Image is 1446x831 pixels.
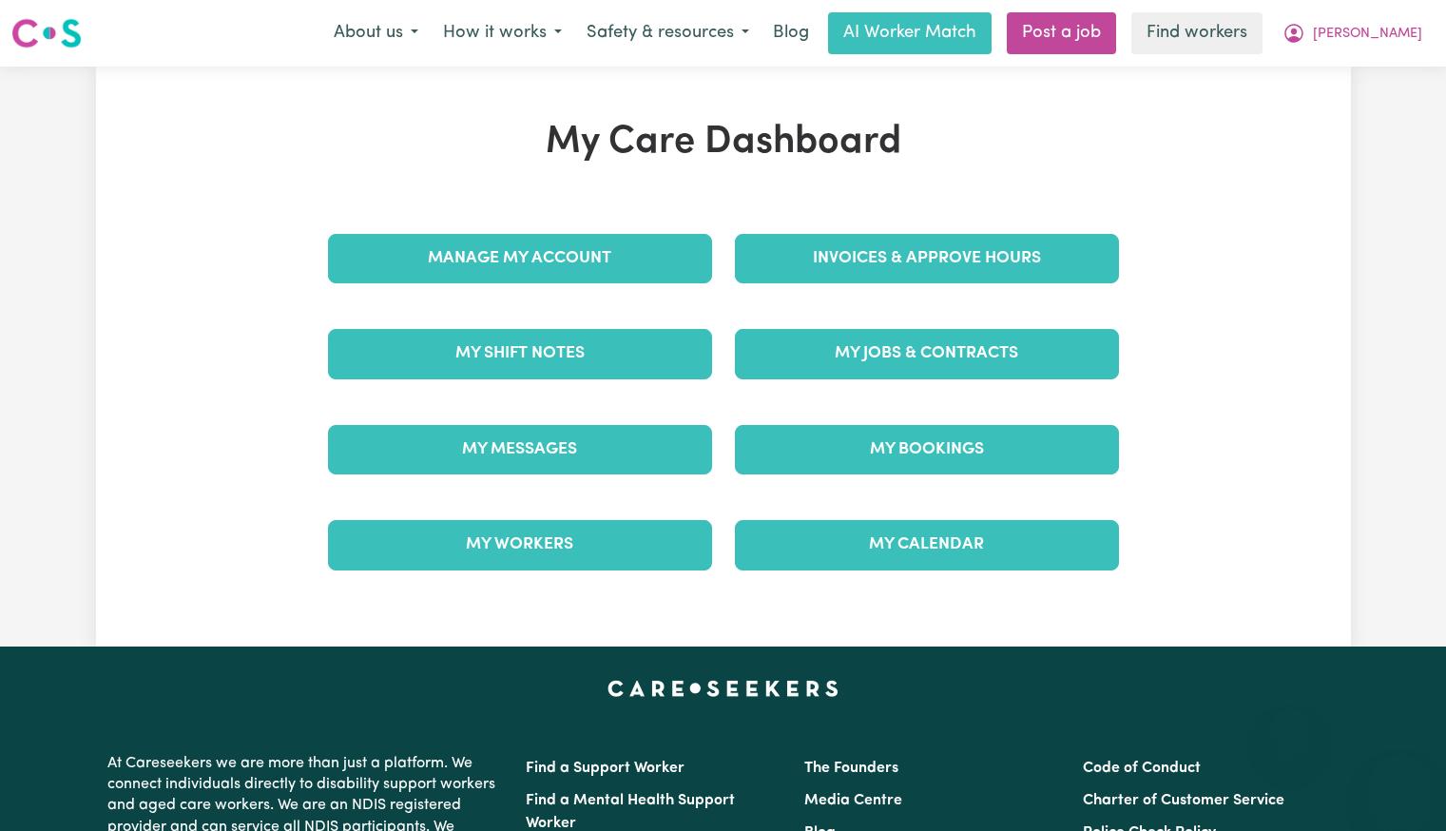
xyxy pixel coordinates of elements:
[735,234,1119,283] a: Invoices & Approve Hours
[1083,761,1201,776] a: Code of Conduct
[735,329,1119,378] a: My Jobs & Contracts
[526,761,684,776] a: Find a Support Worker
[574,13,762,53] button: Safety & resources
[1370,755,1431,816] iframe: Button to launch messaging window
[431,13,574,53] button: How it works
[328,425,712,474] a: My Messages
[1270,13,1435,53] button: My Account
[328,329,712,378] a: My Shift Notes
[1271,709,1309,747] iframe: Close message
[328,234,712,283] a: Manage My Account
[1083,793,1284,808] a: Charter of Customer Service
[1313,24,1422,45] span: [PERSON_NAME]
[828,12,992,54] a: AI Worker Match
[735,520,1119,570] a: My Calendar
[804,793,902,808] a: Media Centre
[1007,12,1116,54] a: Post a job
[607,681,839,696] a: Careseekers home page
[762,12,820,54] a: Blog
[804,761,898,776] a: The Founders
[11,16,82,50] img: Careseekers logo
[1131,12,1263,54] a: Find workers
[526,793,735,831] a: Find a Mental Health Support Worker
[11,11,82,55] a: Careseekers logo
[328,520,712,570] a: My Workers
[317,120,1130,165] h1: My Care Dashboard
[735,425,1119,474] a: My Bookings
[321,13,431,53] button: About us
